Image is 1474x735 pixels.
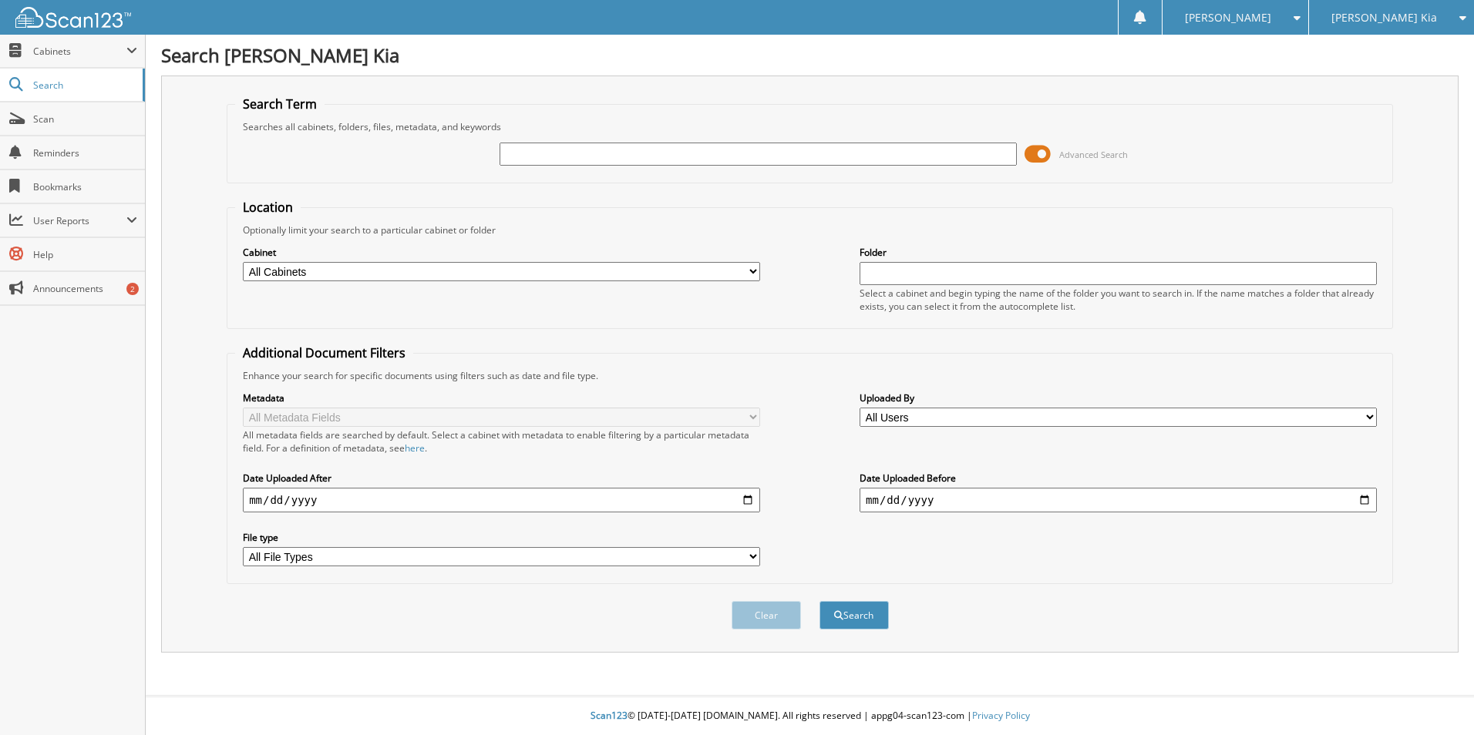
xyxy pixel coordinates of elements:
div: Enhance your search for specific documents using filters such as date and file type. [235,369,1385,382]
label: File type [243,531,760,544]
span: Cabinets [33,45,126,58]
div: 2 [126,283,139,295]
label: Metadata [243,391,760,404]
label: Date Uploaded After [243,472,760,485]
span: Search [33,79,135,92]
legend: Location [235,199,301,216]
input: start [243,488,760,512]
span: Bookmarks [33,180,137,193]
label: Folder [860,246,1377,259]
a: here [405,441,425,455]
span: User Reports [33,214,126,227]
span: [PERSON_NAME] [1185,13,1271,22]
div: Optionally limit your search to a particular cabinet or folder [235,223,1385,237]
span: Advanced Search [1059,149,1128,160]
label: Uploaded By [860,391,1377,404]
div: Searches all cabinets, folders, files, metadata, and keywords [235,120,1385,133]
button: Clear [732,601,801,629]
span: Reminders [33,146,137,159]
legend: Search Term [235,96,325,112]
div: Select a cabinet and begin typing the name of the folder you want to search in. If the name match... [860,287,1377,313]
div: © [DATE]-[DATE] [DOMAIN_NAME]. All rights reserved | appg04-scan123-com | [146,697,1474,735]
span: Help [33,248,137,261]
div: All metadata fields are searched by default. Select a cabinet with metadata to enable filtering b... [243,428,760,455]
input: end [860,488,1377,512]
span: Announcements [33,282,137,295]
span: Scan123 [591,709,628,722]
img: scan123-logo-white.svg [15,7,131,28]
span: Scan [33,112,137,126]
legend: Additional Document Filters [235,344,413,361]
label: Cabinet [243,246,760,259]
button: Search [819,601,889,629]
span: [PERSON_NAME] Kia [1331,13,1437,22]
a: Privacy Policy [972,709,1030,722]
h1: Search [PERSON_NAME] Kia [161,42,1459,68]
label: Date Uploaded Before [860,472,1377,485]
